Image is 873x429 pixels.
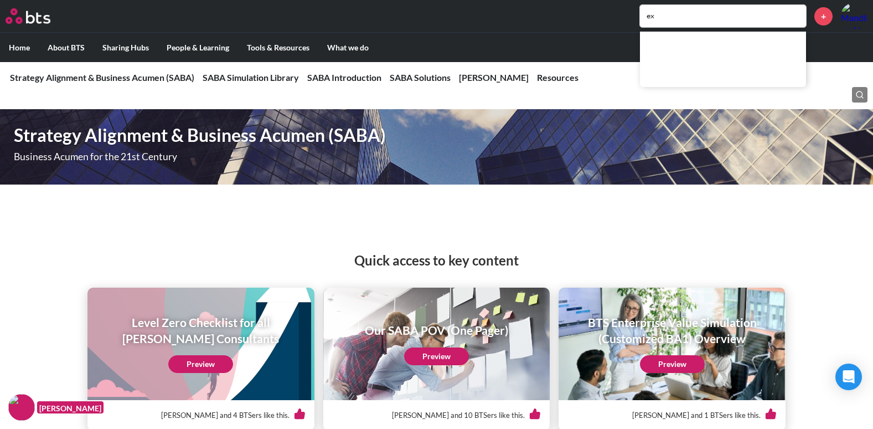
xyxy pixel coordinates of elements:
[8,394,35,421] img: F
[459,72,529,83] a: [PERSON_NAME]
[158,33,238,62] label: People & Learning
[640,355,705,373] a: Preview
[404,348,469,365] a: Preview
[365,322,508,338] h1: Our SABA POV (One Pager)
[835,364,862,390] div: Open Intercom Messenger
[537,72,578,83] a: Resources
[6,8,50,24] img: BTS Logo
[95,314,307,347] h1: Level Zero Checklist for all [PERSON_NAME] Consultants
[6,8,71,24] a: Go home
[238,33,318,62] label: Tools & Resources
[566,314,778,347] h1: BTS Enterprise Value Simulation (Customized BA1) Overview
[841,3,867,29] img: Mandla Makhubela
[14,123,606,148] h1: Strategy Alignment & Business Acumen (SABA)
[39,33,94,62] label: About BTS
[390,72,451,83] a: SABA Solutions
[94,33,158,62] label: Sharing Hubs
[307,72,381,83] a: SABA Introduction
[168,355,233,373] a: Preview
[203,72,299,83] a: SABA Simulation Library
[10,72,194,83] a: Strategy Alignment & Business Acumen (SABA)
[37,401,104,414] figcaption: [PERSON_NAME]
[14,152,487,162] p: Business Acumen for the 21st Century
[841,3,867,29] a: Profile
[318,33,378,62] label: What we do
[814,7,833,25] a: +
